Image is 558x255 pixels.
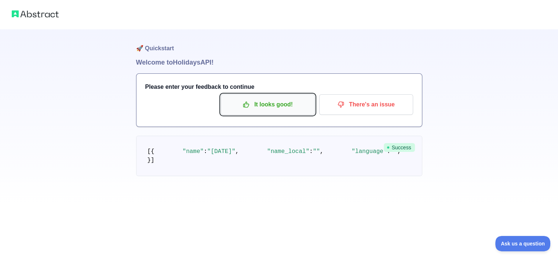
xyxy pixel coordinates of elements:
button: There's an issue [319,94,413,115]
span: [ [147,148,151,155]
span: "" [313,148,320,155]
span: "[DATE]" [207,148,236,155]
button: It looks good! [221,94,315,115]
span: "language" [351,148,387,155]
span: Success [384,143,415,152]
span: "name_local" [267,148,309,155]
p: It looks good! [226,98,309,111]
img: Abstract logo [12,9,59,19]
span: : [204,148,207,155]
h3: Please enter your feedback to continue [145,83,413,91]
span: , [236,148,239,155]
p: There's an issue [325,98,408,111]
h1: 🚀 Quickstart [136,29,422,57]
span: : [309,148,313,155]
span: "name" [183,148,204,155]
span: , [320,148,324,155]
h1: Welcome to Holidays API! [136,57,422,68]
iframe: Toggle Customer Support [495,236,551,251]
